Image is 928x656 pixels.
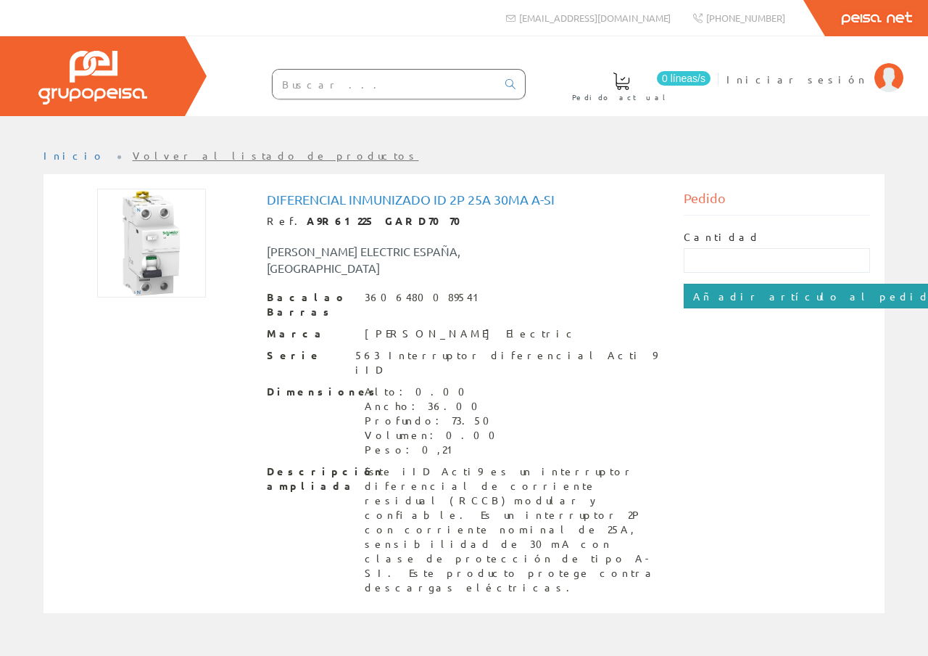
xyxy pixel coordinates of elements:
[519,12,671,24] font: [EMAIL_ADDRESS][DOMAIN_NAME]
[684,230,761,243] font: Cantidad
[572,91,671,102] font: Pedido actual
[267,327,327,340] font: Marca
[267,192,555,207] font: Diferencial Inmunizado Id 2p 25a 30ma A-si
[133,149,419,162] a: Volver al listado de productos
[307,214,471,227] font: A9R61225 GARD7070
[267,214,307,227] font: Ref.
[662,73,705,84] font: 0 líneas/s
[365,428,504,441] font: Volumen: 0.00
[365,290,485,303] font: 3606480089541
[726,60,903,74] a: Iniciar sesión
[267,385,380,398] font: Dimensiones
[365,443,459,456] font: Peso: 0,21
[365,414,498,427] font: Profundo: 73.50
[273,70,497,99] input: Buscar ...
[365,385,473,398] font: Alto: 0.00
[684,190,726,205] font: Pedido
[43,149,105,162] a: Inicio
[355,348,657,376] font: 563 Interruptor diferencial Acti 9 iID
[97,189,206,298] img: Foto artículo Diferencial Inmunizado Id 2p 25a 30ma A-si (150x150)
[267,244,460,275] font: [PERSON_NAME] ELECTRIC ESPAÑA, [GEOGRAPHIC_DATA]
[365,464,657,594] font: Este iID Acti9 es un interruptor diferencial de corriente residual (RCCB) modular y confiable. Es...
[365,399,486,412] font: Ancho: 36.00
[267,348,322,361] font: Serie
[267,290,347,318] font: Bacalao Barras
[726,73,867,86] font: Iniciar sesión
[706,12,785,24] font: [PHONE_NUMBER]
[365,327,578,340] font: [PERSON_NAME] Electric
[267,464,384,492] font: Descripción ampliada
[38,51,147,104] img: Grupo Peisa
